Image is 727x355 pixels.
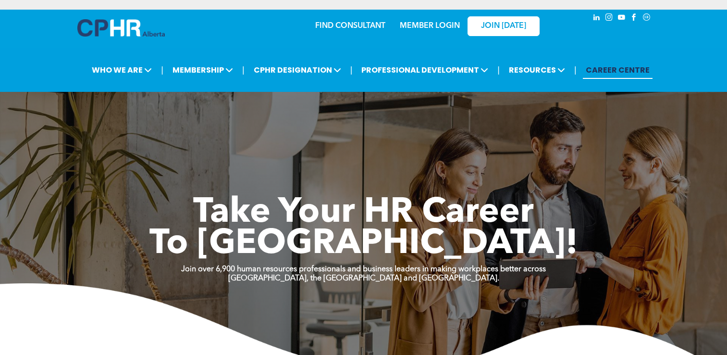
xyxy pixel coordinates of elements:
a: youtube [616,12,627,25]
li: | [242,60,245,80]
span: CPHR DESIGNATION [251,61,344,79]
strong: Join over 6,900 human resources professionals and business leaders in making workplaces better ac... [181,266,546,273]
a: JOIN [DATE] [468,16,540,36]
a: CAREER CENTRE [583,61,653,79]
li: | [574,60,577,80]
span: Take Your HR Career [193,196,534,230]
strong: [GEOGRAPHIC_DATA], the [GEOGRAPHIC_DATA] and [GEOGRAPHIC_DATA]. [228,275,499,282]
li: | [161,60,163,80]
span: JOIN [DATE] [481,22,526,31]
span: RESOURCES [506,61,568,79]
li: | [497,60,500,80]
span: PROFESSIONAL DEVELOPMENT [358,61,491,79]
span: MEMBERSHIP [170,61,236,79]
a: MEMBER LOGIN [400,22,460,30]
a: instagram [604,12,615,25]
a: facebook [629,12,640,25]
img: A blue and white logo for cp alberta [77,19,165,37]
li: | [350,60,353,80]
a: Social network [641,12,652,25]
a: linkedin [591,12,602,25]
span: To [GEOGRAPHIC_DATA]! [149,227,578,262]
a: FIND CONSULTANT [315,22,385,30]
span: WHO WE ARE [89,61,155,79]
